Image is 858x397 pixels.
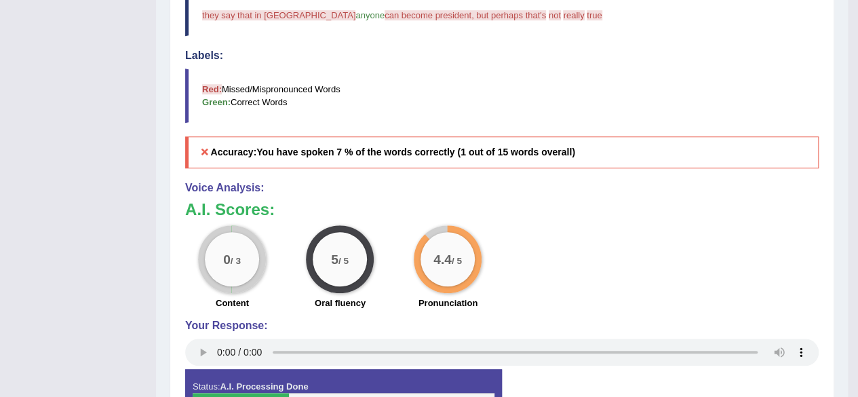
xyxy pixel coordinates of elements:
label: Pronunciation [418,297,477,309]
h4: Voice Analysis: [185,182,819,194]
big: 4.4 [434,252,452,267]
span: can become president, but perhaps that's [385,10,546,20]
blockquote: Missed/Mispronounced Words Correct Words [185,69,819,123]
h4: Labels: [185,50,819,62]
big: 0 [224,252,231,267]
b: A.I. Scores: [185,200,275,219]
label: Content [216,297,249,309]
span: they say that in [GEOGRAPHIC_DATA] [202,10,355,20]
span: not [549,10,561,20]
small: / 5 [338,256,349,266]
small: / 3 [231,256,241,266]
h4: Your Response: [185,320,819,332]
b: You have spoken 7 % of the words correctly (1 out of 15 words overall) [256,147,575,157]
span: really [563,10,584,20]
span: true [587,10,602,20]
h5: Accuracy: [185,136,819,168]
span: anyone [355,10,385,20]
small: / 5 [452,256,462,266]
b: Green: [202,97,231,107]
big: 5 [332,252,339,267]
label: Oral fluency [315,297,366,309]
strong: A.I. Processing Done [220,381,308,392]
b: Red: [202,84,222,94]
